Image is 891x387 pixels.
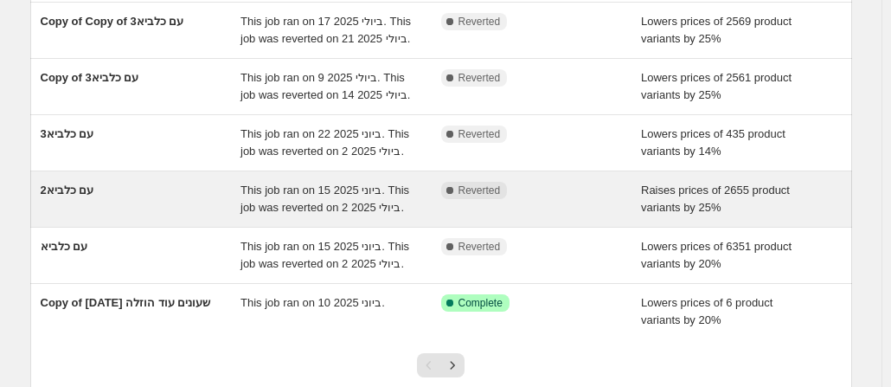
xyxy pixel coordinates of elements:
span: Copy of [DATE] שעונים עוד הוזלה [41,296,211,309]
span: Lowers prices of 2569 product variants by 25% [641,15,792,45]
button: Next [440,353,465,377]
span: Lowers prices of 435 product variants by 14% [641,127,785,158]
span: עם כלביא3 [41,127,94,140]
span: This job ran on 22 ביוני 2025. This job was reverted on 2 ביולי 2025. [240,127,409,158]
span: עם כלביא [41,240,88,253]
span: Reverted [458,71,501,85]
span: This job ran on 17 ביולי 2025. This job was reverted on 21 ביולי 2025. [240,15,411,45]
span: This job ran on 15 ביוני 2025. This job was reverted on 2 ביולי 2025. [240,184,409,214]
span: Raises prices of 2655 product variants by 25% [641,184,790,214]
span: Reverted [458,15,501,29]
nav: Pagination [417,353,465,377]
span: Lowers prices of 2561 product variants by 25% [641,71,792,101]
span: Lowers prices of 6351 product variants by 20% [641,240,792,270]
span: This job ran on 15 ביוני 2025. This job was reverted on 2 ביולי 2025. [240,240,409,270]
span: עם כלביא2 [41,184,94,197]
span: Reverted [458,184,501,197]
span: This job ran on 10 ביוני 2025. [240,296,385,309]
span: This job ran on 9 ביולי 2025. This job was reverted on 14 ביולי 2025. [240,71,410,101]
span: Copy of Copy of עם כלביא3 [41,15,184,28]
span: Reverted [458,240,501,254]
span: Reverted [458,127,501,141]
span: Copy of עם כלביא3 [41,71,139,84]
span: Lowers prices of 6 product variants by 20% [641,296,772,326]
span: Complete [458,296,503,310]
